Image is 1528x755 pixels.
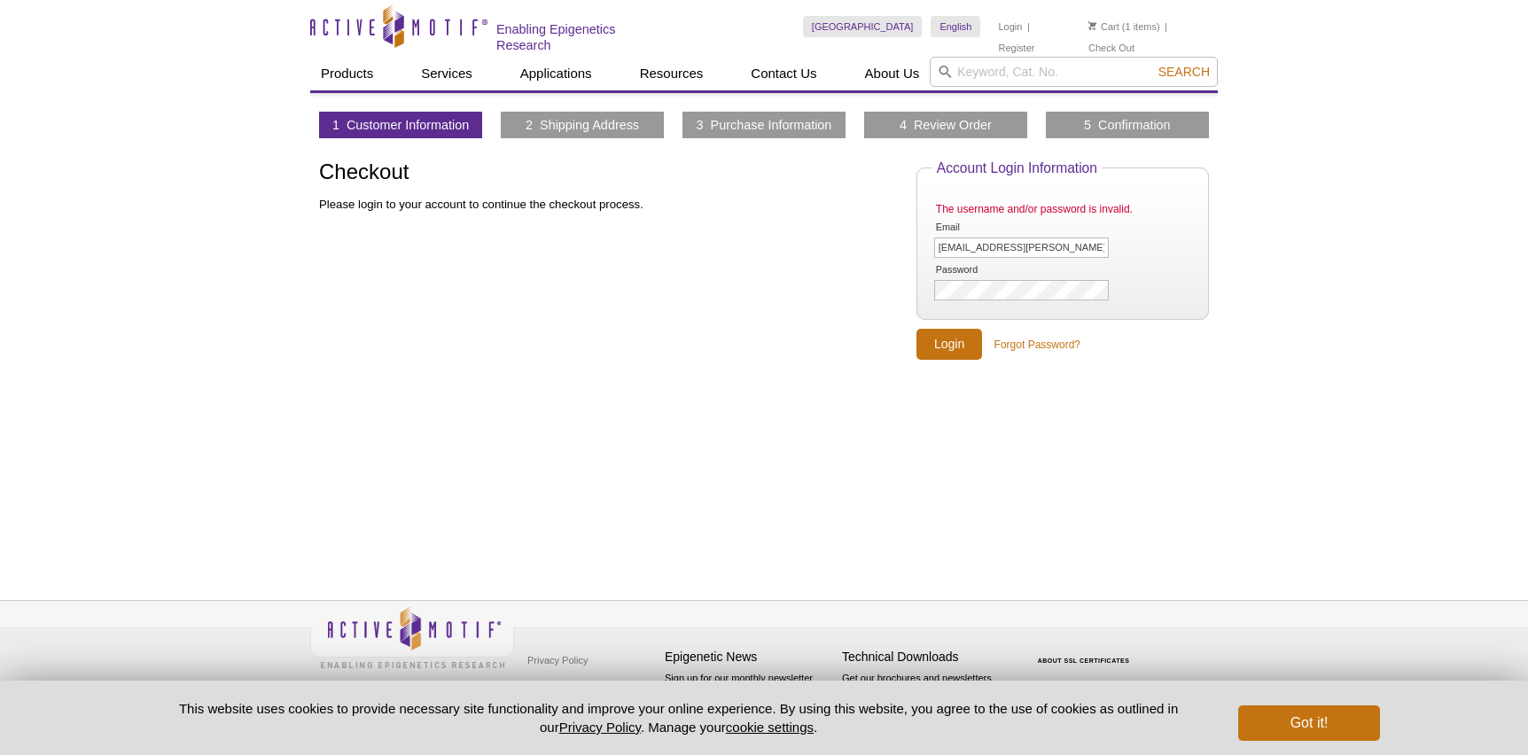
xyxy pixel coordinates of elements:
[900,117,992,133] a: 4 Review Order
[319,160,899,186] h1: Checkout
[148,699,1209,736] p: This website uses cookies to provide necessary site functionality and improve your online experie...
[1027,16,1030,37] li: |
[319,197,899,213] p: Please login to your account to continue the checkout process.
[410,57,483,90] a: Services
[1088,16,1160,37] li: (1 items)
[998,20,1022,33] a: Login
[629,57,714,90] a: Resources
[934,222,1025,233] label: Email
[842,671,1010,716] p: Get our brochures and newsletters, or request them by mail.
[931,16,980,37] a: English
[934,199,1191,219] li: The username and/or password is invalid.
[934,264,1025,276] label: Password
[1153,64,1215,80] button: Search
[930,57,1218,87] input: Keyword, Cat. No.
[1038,658,1130,664] a: ABOUT SSL CERTIFICATES
[1238,705,1380,741] button: Got it!
[998,42,1034,54] a: Register
[1088,20,1119,33] a: Cart
[994,337,1080,353] a: Forgot Password?
[510,57,603,90] a: Applications
[854,57,931,90] a: About Us
[526,117,639,133] a: 2 Shipping Address
[665,650,833,665] h4: Epigenetic News
[916,329,982,360] input: Login
[310,601,514,673] img: Active Motif,
[332,117,469,133] a: 1 Customer Information
[1019,632,1152,671] table: Click to Verify - This site chose Symantec SSL for secure e-commerce and confidential communicati...
[842,650,1010,665] h4: Technical Downloads
[496,21,673,53] h2: Enabling Epigenetics Research
[1158,65,1210,79] span: Search
[523,673,616,700] a: Terms & Conditions
[310,57,384,90] a: Products
[803,16,923,37] a: [GEOGRAPHIC_DATA]
[932,160,1102,176] legend: Account Login Information
[1088,42,1134,54] a: Check Out
[523,647,592,673] a: Privacy Policy
[1084,117,1171,133] a: 5 Confirmation
[697,117,832,133] a: 3 Purchase Information
[559,720,641,735] a: Privacy Policy
[1088,21,1096,30] img: Your Cart
[1165,16,1167,37] li: |
[726,720,814,735] button: cookie settings
[740,57,827,90] a: Contact Us
[665,671,833,731] p: Sign up for our monthly newsletter highlighting recent publications in the field of epigenetics.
